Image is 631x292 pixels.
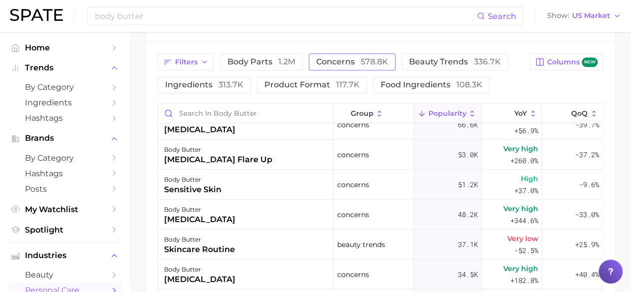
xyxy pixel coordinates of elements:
a: Home [8,40,122,55]
button: QoQ [542,104,603,123]
span: 53.0k [458,149,478,161]
button: Filters [158,53,214,70]
button: body butter[MEDICAL_DATA]concerns34.5kVery high+182.8%+40.4% [158,260,603,290]
button: Trends [8,60,122,75]
button: body butterskincare routinebeauty trends37.1kVery low-52.5%+25.9% [158,230,603,260]
span: Home [25,43,105,52]
span: Spotlight [25,225,105,235]
div: sensitive skin [164,184,221,196]
input: Search in body butter [158,104,333,123]
span: Very high [503,203,538,215]
a: by Category [8,150,122,166]
span: concerns [337,179,369,191]
button: Columnsnew [530,53,603,70]
a: Spotlight [8,222,122,238]
span: concerns [316,58,388,66]
span: new [582,57,598,67]
a: by Category [8,79,122,95]
span: +344.6% [510,215,538,227]
div: body butter [164,234,235,246]
div: body butter [164,144,272,156]
button: body butter[MEDICAL_DATA]concerns48.2kVery high+344.6%-33.0% [158,200,603,230]
span: ingredients [165,81,243,89]
span: +40.4% [575,269,599,281]
input: Search here for a brand, industry, or ingredient [94,7,477,24]
span: 336.7k [474,57,501,66]
span: beauty [25,270,105,280]
span: +25.9% [575,239,599,251]
span: Ingredients [25,98,105,107]
span: by Category [25,153,105,163]
a: My Watchlist [8,202,122,217]
span: Brands [25,134,105,143]
div: [MEDICAL_DATA] flare up [164,154,272,166]
span: Hashtags [25,169,105,178]
span: QoQ [571,109,588,117]
span: 1.2m [278,57,295,66]
div: [MEDICAL_DATA] [164,214,235,226]
span: +37.0% [514,185,538,197]
span: US Market [572,13,610,18]
img: SPATE [10,9,63,21]
span: by Category [25,82,105,92]
span: 313.7k [218,80,243,89]
span: Show [547,13,569,18]
span: 34.5k [458,269,478,281]
span: Filters [175,58,198,66]
span: High [521,173,538,185]
button: group [334,104,414,123]
button: Popularity [414,104,482,123]
span: product format [264,81,360,89]
div: body butter [164,174,221,186]
span: 48.2k [458,209,478,221]
span: beauty trends [337,239,385,251]
span: -33.0% [575,209,599,221]
a: Hashtags [8,166,122,181]
span: 117.7k [336,80,360,89]
div: [MEDICAL_DATA] [164,274,235,286]
span: Search [488,11,516,21]
span: 108.3k [456,80,482,89]
span: Very high [503,263,538,275]
span: Hashtags [25,113,105,123]
span: Very low [507,233,538,245]
button: YoY [482,104,542,123]
button: Industries [8,248,122,263]
span: My Watchlist [25,205,105,214]
span: 37.1k [458,239,478,251]
span: Very high [503,143,538,155]
span: concerns [337,209,369,221]
span: -39.7% [575,119,599,131]
button: body butter[MEDICAL_DATA]concerns66.6kVery high+56.9%-39.7% [158,110,603,140]
span: -37.2% [575,149,599,161]
span: food ingredients [381,81,482,89]
span: 66.6k [458,119,478,131]
span: +182.8% [510,275,538,287]
div: body butter [164,204,235,216]
span: 578.8k [361,57,388,66]
span: beauty trends [409,58,501,66]
span: Popularity [428,109,466,117]
a: Posts [8,181,122,197]
div: [MEDICAL_DATA] [164,124,235,136]
div: skincare routine [164,244,235,256]
span: 51.2k [458,179,478,191]
span: concerns [337,149,369,161]
button: body buttersensitive skinconcerns51.2kHigh+37.0%-9.6% [158,170,603,200]
span: Industries [25,251,105,260]
span: +260.0% [510,155,538,167]
span: concerns [337,119,369,131]
span: YoY [514,109,527,117]
button: Brands [8,131,122,146]
button: ShowUS Market [545,9,624,22]
span: -9.6% [579,179,599,191]
span: Trends [25,63,105,72]
span: group [350,109,373,117]
span: concerns [337,269,369,281]
span: -52.5% [514,245,538,257]
span: Columns [547,57,598,67]
span: +56.9% [514,125,538,137]
a: Hashtags [8,110,122,126]
div: body butter [164,264,235,276]
span: body parts [227,58,295,66]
